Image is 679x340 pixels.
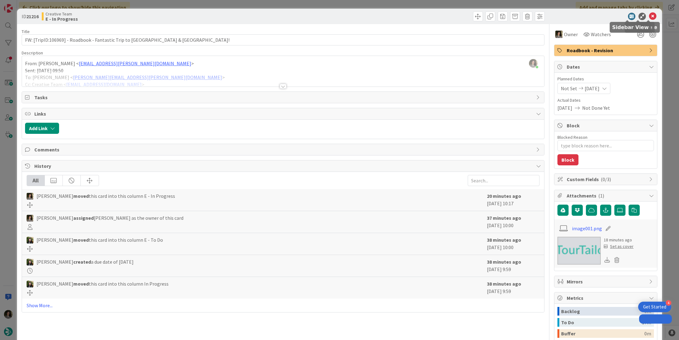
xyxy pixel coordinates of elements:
div: Set as cover [604,243,634,250]
span: Watchers [591,31,611,38]
span: Mirrors [567,278,646,285]
button: Block [557,154,578,165]
label: Title [22,29,30,34]
div: [DATE] 9:59 [487,258,539,274]
span: [PERSON_NAME] this card into this column E - In Progress [37,192,175,200]
p: From: [PERSON_NAME] < > [25,60,541,67]
b: created [73,259,91,265]
b: moved [73,193,89,199]
div: 0m [644,329,651,338]
span: ID [22,13,39,20]
div: Buffer [561,329,644,338]
b: moved [73,281,89,287]
span: Not Done Yet [582,104,610,112]
img: BC [27,237,33,244]
div: Get Started [643,304,666,310]
div: 4 [666,300,671,306]
span: Dates [567,63,646,70]
label: Blocked Reason [557,134,587,140]
span: Creative Team [45,11,78,16]
div: To Do [561,318,642,327]
b: 38 minutes ago [487,237,521,243]
span: Custom Fields [567,176,646,183]
button: Add Link [25,123,59,134]
span: [PERSON_NAME] a due date of [DATE] [37,258,134,266]
b: 20 minutes ago [487,193,521,199]
h5: Close [642,24,657,30]
img: MS [27,215,33,222]
div: Backlog [561,307,644,316]
a: image001.png [572,225,602,232]
b: E - In Progress [45,16,78,21]
b: moved [73,237,89,243]
b: assigned [73,215,94,221]
input: type card name here... [22,34,544,45]
span: [PERSON_NAME] this card into this column In Progress [37,280,169,287]
span: [DATE] [557,104,572,112]
span: Metrics [567,294,646,302]
span: Attachments [567,192,646,199]
span: [DATE] [585,85,599,92]
span: Description [22,50,43,56]
span: ( 0/3 ) [601,176,611,182]
div: All [27,175,45,186]
img: MS [27,193,33,200]
a: Show More... [27,302,539,309]
span: [PERSON_NAME] this card into this column E - To Do [37,236,163,244]
h5: Sidebar View [612,24,649,30]
div: [DATE] 9:59 [487,280,539,295]
span: Owner [564,31,578,38]
div: [DATE] 10:00 [487,214,539,230]
b: 38 minutes ago [487,281,521,287]
input: Search... [468,175,539,186]
span: [PERSON_NAME] [PERSON_NAME] as the owner of this card [37,214,183,222]
span: Tasks [34,94,533,101]
span: Not Set [561,85,577,92]
b: 37 minutes ago [487,215,521,221]
span: History [34,162,533,170]
div: Download [604,256,611,264]
span: Actual Dates [557,97,654,104]
a: [EMAIL_ADDRESS][PERSON_NAME][DOMAIN_NAME] [79,60,191,66]
div: [DATE] 10:00 [487,236,539,252]
span: Links [34,110,533,117]
b: 21216 [26,13,39,19]
div: Open Get Started checklist, remaining modules: 4 [638,302,671,312]
span: Roadbook - Revision [567,47,646,54]
p: Sent: [DATE] 09:50 [25,67,541,74]
span: Comments [34,146,533,153]
img: MS [555,31,563,38]
img: EtGf2wWP8duipwsnFX61uisk7TBOWsWe.jpg [529,59,538,68]
span: Block [567,122,646,129]
div: [DATE] 10:17 [487,192,539,208]
span: Planned Dates [557,76,654,82]
span: ( 1 ) [598,193,604,199]
h5: Minimize [627,24,652,30]
img: BC [27,259,33,266]
b: 38 minutes ago [487,259,521,265]
div: 18 minutes ago [604,237,634,243]
img: BC [27,281,33,287]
